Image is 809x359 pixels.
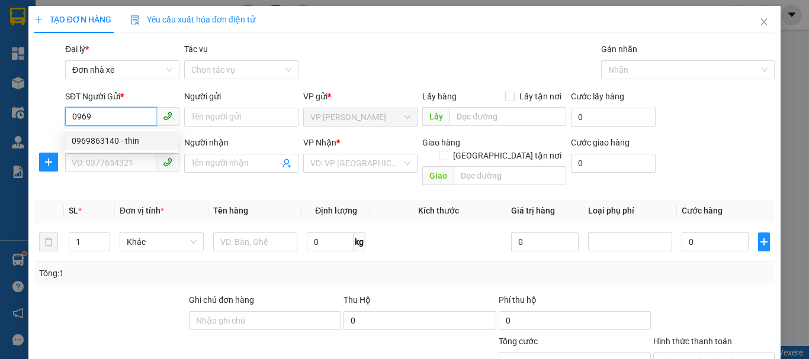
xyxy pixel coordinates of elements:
[69,206,78,215] span: SL
[448,149,566,162] span: [GEOGRAPHIC_DATA] tận nơi
[499,337,538,346] span: Tổng cước
[65,131,178,150] div: 0969863140 - thin
[65,44,89,54] span: Đại lý
[310,108,410,126] span: VP Linh Đàm
[189,311,341,330] input: Ghi chú đơn hàng
[39,153,58,172] button: plus
[72,134,171,147] div: 0969863140 - thin
[72,61,172,79] span: Đơn nhà xe
[88,20,249,33] strong: CÔNG TY TNHH VĨNH QUANG
[127,233,197,251] span: Khác
[571,154,656,173] input: Cước giao hàng
[511,206,555,215] span: Giá trị hàng
[213,206,248,215] span: Tên hàng
[511,232,578,251] input: 0
[571,108,656,127] input: Cước lấy hàng
[747,6,781,39] button: Close
[34,15,43,24] span: plus
[303,138,336,147] span: VP Nhận
[120,206,164,215] span: Đơn vị tính
[354,232,365,251] span: kg
[184,136,298,149] div: Người nhận
[571,92,624,101] label: Cước lấy hàng
[65,90,179,103] div: SĐT Người Gửi
[130,15,255,24] span: Yêu cầu xuất hóa đơn điện tử
[682,206,723,215] span: Cước hàng
[454,166,566,185] input: Dọc đường
[130,15,140,25] img: icon
[759,17,769,27] span: close
[120,35,216,47] strong: PHIẾU GỬI HÀNG
[583,199,677,222] th: Loại phụ phí
[130,50,207,59] strong: Hotline : 0889 23 23 23
[40,157,57,167] span: plus
[499,293,651,311] div: Phí thu hộ
[213,232,297,251] input: VD: Bàn, Ghế
[163,157,172,167] span: phone
[450,107,566,126] input: Dọc đường
[39,267,313,280] div: Tổng: 1
[115,61,220,72] strong: : [DOMAIN_NAME]
[422,107,450,126] span: Lấy
[653,337,732,346] label: Hình thức thanh toán
[422,166,454,185] span: Giao
[601,44,637,54] label: Gán nhãn
[343,295,371,305] span: Thu Hộ
[422,92,457,101] span: Lấy hàng
[515,90,566,103] span: Lấy tận nơi
[189,295,254,305] label: Ghi chú đơn hàng
[571,138,630,147] label: Cước giao hàng
[282,159,291,168] span: user-add
[418,206,459,215] span: Kích thước
[422,138,460,147] span: Giao hàng
[758,232,770,251] button: plus
[163,111,172,121] span: phone
[115,63,143,72] span: Website
[315,206,357,215] span: Định lượng
[184,90,298,103] div: Người gửi
[759,237,769,247] span: plus
[184,44,208,54] label: Tác vụ
[39,232,58,251] button: delete
[12,18,68,74] img: logo
[303,90,418,103] div: VP gửi
[34,15,111,24] span: TẠO ĐƠN HÀNG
